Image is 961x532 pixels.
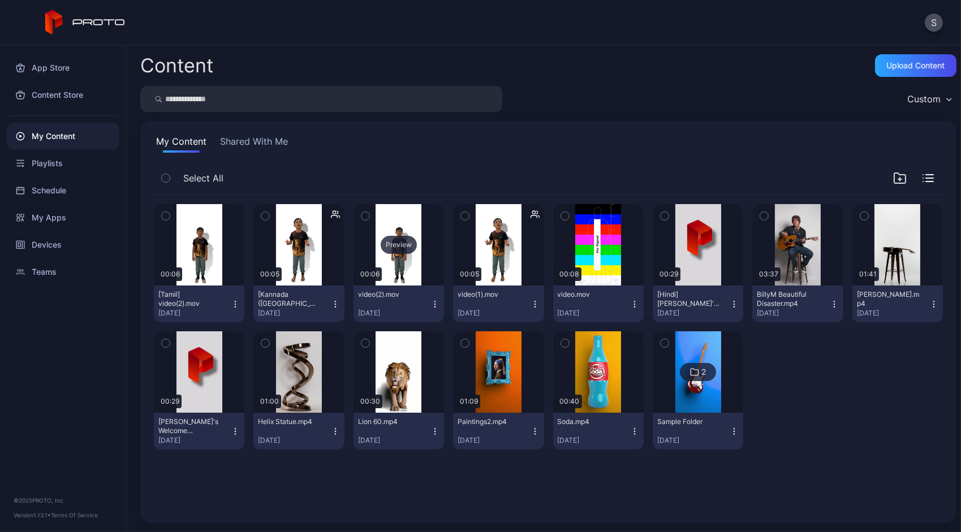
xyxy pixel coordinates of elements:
a: Devices [7,231,119,258]
div: [DATE] [857,309,929,318]
a: Playlists [7,150,119,177]
div: [DATE] [158,309,231,318]
button: My Content [154,135,209,153]
a: Terms Of Service [51,512,98,518]
div: Helix Statue.mp4 [258,417,320,426]
div: video(2).mov [358,290,420,299]
div: [Kannada (India)] video(1).mov [258,290,320,308]
div: [DATE] [757,309,829,318]
div: [DATE] [158,436,231,445]
div: Custom [907,93,941,105]
div: [DATE] [458,309,530,318]
button: Paintings2.mp4[DATE] [453,413,544,449]
button: [Kannada ([GEOGRAPHIC_DATA])] video(1).mov[DATE] [253,286,344,322]
button: Custom [902,86,956,112]
button: Lion 60.mp4[DATE] [354,413,444,449]
div: Content [140,56,213,75]
div: [Hindi] David's Welcome Video.mp4 [657,290,719,308]
button: Sample Folder[DATE] [653,413,743,449]
button: BillyM Beautiful Disaster.mp4[DATE] [752,286,843,322]
a: My Content [7,123,119,150]
div: [DATE] [358,436,430,445]
div: David's Welcome Video.mp4 [158,417,221,435]
div: Sample Folder [657,417,719,426]
button: S [925,14,943,32]
button: video(1).mov[DATE] [453,286,544,322]
div: [Tamil] video(2).mov [158,290,221,308]
button: video(2).mov[DATE] [354,286,444,322]
a: My Apps [7,204,119,231]
button: [PERSON_NAME].mp4[DATE] [852,286,943,322]
button: Shared With Me [218,135,290,153]
div: [DATE] [358,309,430,318]
div: Upload Content [887,61,945,70]
div: [DATE] [558,436,630,445]
div: BillyM Silhouette.mp4 [857,290,919,308]
div: video(1).mov [458,290,520,299]
div: video.mov [558,290,620,299]
div: Soda.mp4 [558,417,620,426]
button: video.mov[DATE] [553,286,644,322]
div: Preview [381,236,417,254]
button: [PERSON_NAME]'s Welcome Video.mp4[DATE] [154,413,244,449]
span: Version 1.13.1 • [14,512,51,518]
div: 2 [701,367,706,377]
div: BillyM Beautiful Disaster.mp4 [757,290,819,308]
div: [DATE] [258,436,330,445]
button: [Hindi] [PERSON_NAME]'s Welcome Video.mp4[DATE] [653,286,743,322]
div: [DATE] [258,309,330,318]
button: Upload Content [875,54,956,77]
span: Select All [183,171,223,185]
a: Teams [7,258,119,286]
a: Schedule [7,177,119,204]
div: © 2025 PROTO, Inc. [14,496,113,505]
div: Paintings2.mp4 [458,417,520,426]
button: [Tamil] video(2).mov[DATE] [154,286,244,322]
div: [DATE] [558,309,630,318]
div: [DATE] [657,309,730,318]
a: Content Store [7,81,119,109]
button: Soda.mp4[DATE] [553,413,644,449]
div: [DATE] [458,436,530,445]
div: [DATE] [657,436,730,445]
div: Lion 60.mp4 [358,417,420,426]
a: App Store [7,54,119,81]
button: Helix Statue.mp4[DATE] [253,413,344,449]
